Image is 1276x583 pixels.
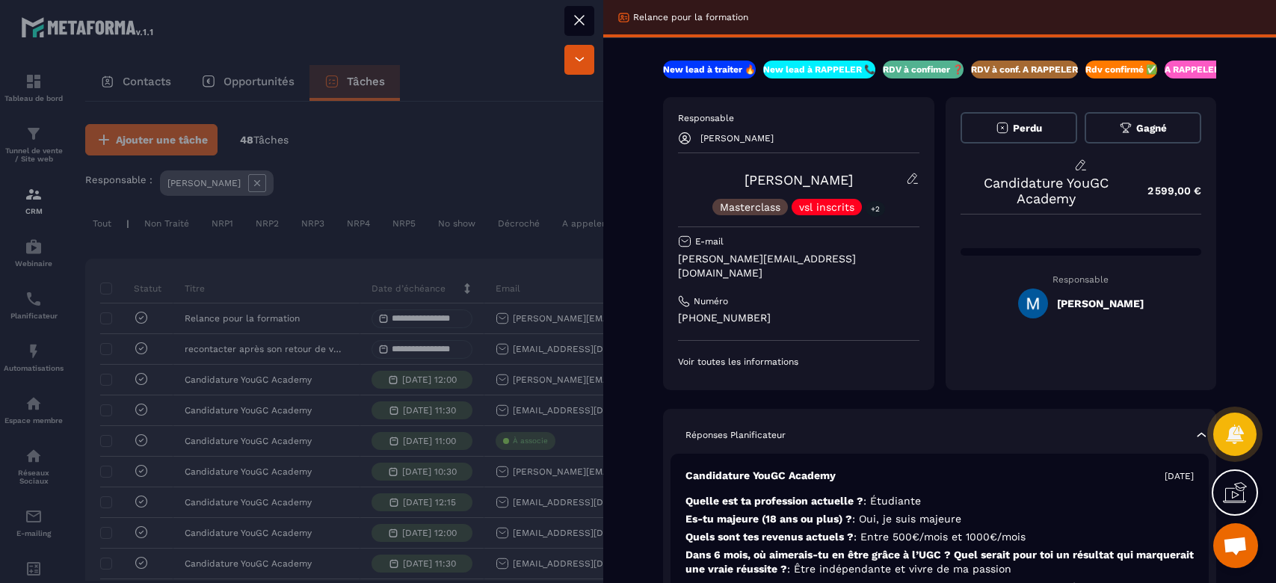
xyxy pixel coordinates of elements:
p: Candidature YouGC Academy [961,175,1133,206]
p: Rdv confirmé ✅ [1085,64,1157,75]
p: Responsable [678,112,919,124]
p: Es-tu majeure (18 ans ou plus) ? [685,512,1194,526]
p: Quelle est ta profession actuelle ? [685,494,1194,508]
p: Voir toutes les informations [678,356,919,368]
p: vsl inscrits [799,202,854,212]
p: Masterclass [720,202,780,212]
p: [PERSON_NAME][EMAIL_ADDRESS][DOMAIN_NAME] [678,252,919,280]
p: RDV à confimer ❓ [883,64,964,75]
p: Responsable [961,274,1202,285]
p: Candidature YouGC Academy [685,469,836,483]
span: Perdu [1013,123,1042,134]
p: Dans 6 mois, où aimerais-tu en être grâce à l’UGC ? Quel serait pour toi un résultat qui marquera... [685,548,1194,576]
h5: [PERSON_NAME] [1057,297,1144,309]
p: [DATE] [1165,470,1194,482]
p: Réponses Planificateur [685,429,786,441]
a: [PERSON_NAME] [745,172,853,188]
p: [PHONE_NUMBER] [678,311,919,325]
p: E-mail [695,235,724,247]
p: RDV à conf. A RAPPELER [971,64,1078,75]
span: Gagné [1136,123,1167,134]
span: : Entre 500€/mois et 1000€/mois [854,531,1026,543]
span: : Être indépendante et vivre de ma passion [787,563,1011,575]
a: Ouvrir le chat [1213,523,1258,568]
p: Relance pour la formation [633,11,748,23]
p: New lead à RAPPELER 📞 [763,64,875,75]
p: [PERSON_NAME] [700,133,774,144]
p: Quels sont tes revenus actuels ? [685,530,1194,544]
p: 2 599,00 € [1132,176,1201,206]
span: : Oui, je suis majeure [852,513,961,525]
p: New lead à traiter 🔥 [663,64,756,75]
p: Numéro [694,295,728,307]
button: Perdu [961,112,1077,144]
span: : Étudiante [863,495,921,507]
button: Gagné [1085,112,1201,144]
p: +2 [866,201,885,217]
